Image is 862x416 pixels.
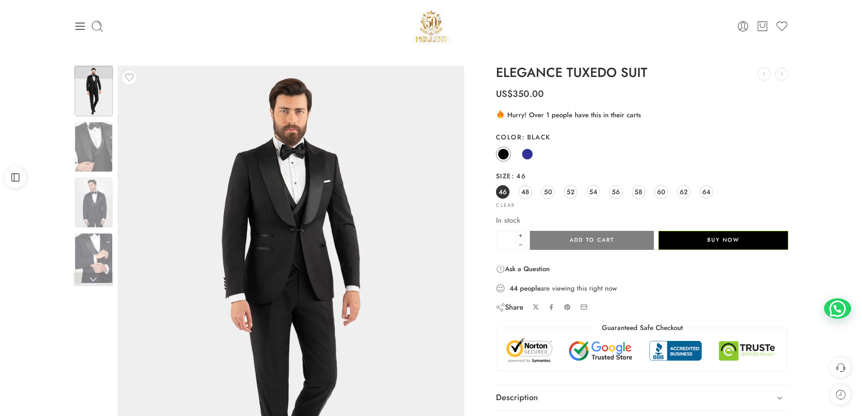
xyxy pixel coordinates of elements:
a: Share on X [533,304,539,311]
a: 54 [586,185,600,199]
h1: ELEGANCE TUXEDO SUIT [496,66,789,80]
a: 64 [700,185,713,199]
a: Pellini - [412,7,451,45]
span: 62 [680,186,688,198]
label: Size [496,172,789,181]
span: US$ [496,87,513,100]
span: 46 [499,186,507,198]
span: 64 [702,186,710,198]
a: 62 [677,185,691,199]
span: 48 [521,186,529,198]
div: Share [496,302,524,312]
div: are viewing this right now [496,283,789,293]
a: Clear options [496,203,515,208]
a: Wishlist [776,20,788,33]
span: 54 [589,186,597,198]
span: 56 [612,186,620,198]
span: 46 [511,171,526,181]
a: 46 [496,185,510,199]
button: Add to cart [530,231,654,250]
span: Black [522,132,551,142]
a: Share on Facebook [548,304,555,311]
img: Artboard 34 [75,66,113,116]
a: 52 [564,185,577,199]
legend: Guaranteed Safe Checkout [597,323,687,333]
img: Artboard 34 [75,122,113,172]
img: Pellini [412,7,451,45]
img: Artboard 34 [75,177,113,228]
a: 48 [519,185,532,199]
input: Product quantity [496,231,516,250]
span: 58 [634,186,642,198]
img: Artboard 34 [75,233,113,283]
label: Color [496,133,789,142]
span: 60 [657,186,665,198]
a: Cart [756,20,769,33]
a: Email to your friends [580,303,588,311]
bdi: 350.00 [496,87,544,100]
span: 50 [544,186,552,198]
button: Buy Now [658,231,788,250]
strong: 44 [510,284,518,293]
strong: people [520,284,541,293]
span: 52 [567,186,575,198]
a: Ask a Question [496,263,550,274]
a: 60 [654,185,668,199]
a: 58 [632,185,645,199]
a: 56 [609,185,623,199]
a: Description [496,385,789,411]
a: 50 [541,185,555,199]
a: Login / Register [737,20,749,33]
div: Hurry! Over 1 people have this in their carts [496,109,789,120]
p: In stock [496,215,789,226]
img: Trust [504,337,781,364]
a: Pin on Pinterest [564,304,571,311]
